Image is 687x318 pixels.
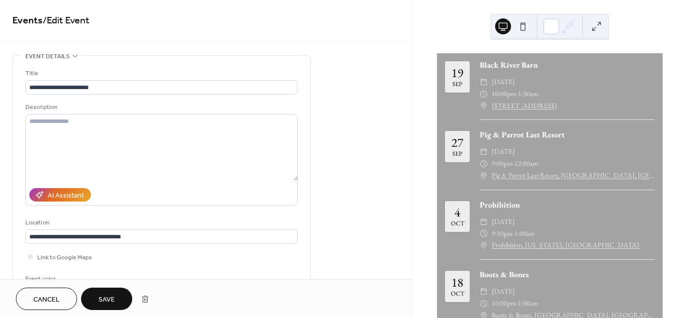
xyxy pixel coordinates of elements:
[480,239,488,251] div: ​
[480,100,488,112] div: ​
[81,288,132,310] button: Save
[48,191,84,201] div: AI Assistant
[12,11,43,30] a: Events
[480,269,655,281] div: Boots & Bones
[515,228,535,240] span: 1:00am
[480,59,655,71] div: Black River Barn
[516,88,518,100] span: -
[480,216,488,228] div: ​
[480,76,488,88] div: ​
[25,217,296,228] div: Location
[515,158,538,170] span: 12:00am
[513,158,515,170] span: -
[16,288,77,310] button: Cancel
[480,199,655,211] div: Prohibition
[451,276,463,289] div: 18
[480,146,488,158] div: ​
[492,286,515,298] span: [DATE]
[513,228,515,240] span: -
[25,51,70,62] span: Event details
[480,228,488,240] div: ​
[480,170,488,182] div: ​
[492,158,513,170] span: 9:00pm
[492,216,515,228] span: [DATE]
[454,206,460,218] div: 4
[516,298,518,310] span: -
[480,88,488,100] div: ​
[452,81,462,88] div: Sep
[25,274,100,284] div: Event color
[518,88,538,100] span: 1:30am
[25,68,296,79] div: Title
[492,146,515,158] span: [DATE]
[492,100,557,112] a: [STREET_ADDRESS]
[492,298,516,310] span: 10:00pm
[480,286,488,298] div: ​
[480,298,488,310] div: ​
[480,158,488,170] div: ​
[43,11,89,30] span: / Edit Event
[451,220,464,227] div: Oct
[451,67,463,79] div: 19
[492,88,516,100] span: 10:00pm
[518,298,538,310] span: 1:00am
[492,239,639,251] a: Prohibition, [US_STATE], [GEOGRAPHIC_DATA]
[492,170,655,182] a: Pig & Parrot Last Resort, [GEOGRAPHIC_DATA], [GEOGRAPHIC_DATA]
[492,228,513,240] span: 9:30pm
[451,136,463,149] div: 27
[451,291,464,297] div: Oct
[25,102,296,112] div: Description
[98,295,115,305] span: Save
[37,252,92,263] span: Link to Google Maps
[452,151,462,157] div: Sep
[480,129,655,141] div: Pig & Parrot Last Resort
[29,188,91,202] button: AI Assistant
[33,295,60,305] span: Cancel
[492,76,515,88] span: [DATE]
